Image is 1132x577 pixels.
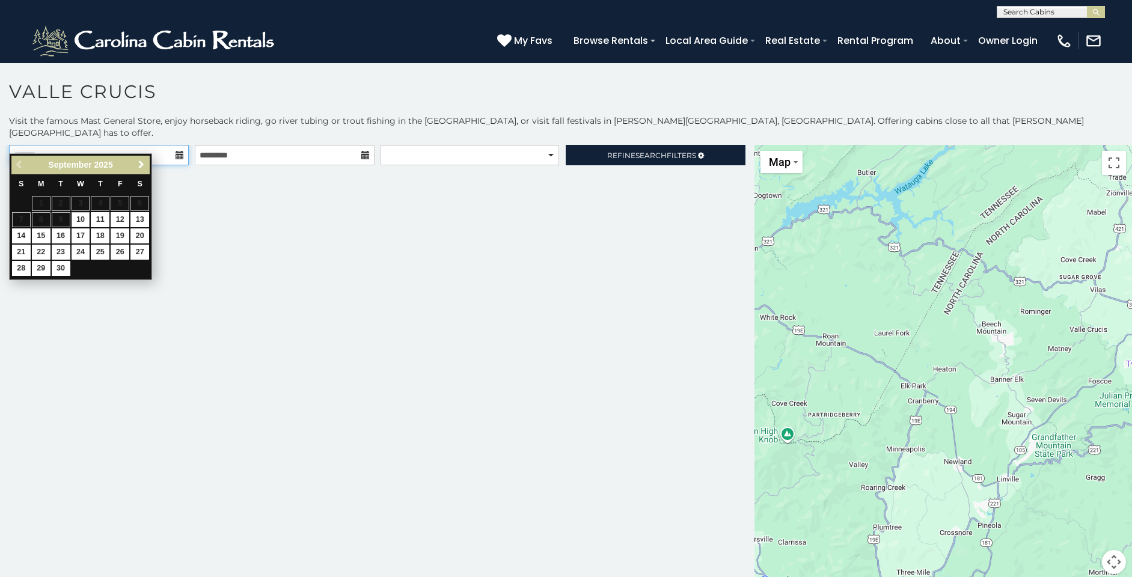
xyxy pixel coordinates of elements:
span: Next [136,160,146,169]
a: 28 [12,261,31,276]
a: 14 [12,228,31,243]
a: Rental Program [831,30,919,51]
img: White-1-2.png [30,23,280,59]
a: Real Estate [759,30,826,51]
span: Refine Filters [607,151,696,160]
a: 13 [130,212,149,227]
span: Monday [38,180,44,188]
a: Owner Login [972,30,1044,51]
button: Map camera controls [1102,550,1126,574]
span: My Favs [514,33,552,48]
a: 18 [91,228,109,243]
span: Friday [118,180,123,188]
span: Map [769,156,791,168]
a: 27 [130,245,149,260]
span: Wednesday [77,180,84,188]
a: 24 [72,245,90,260]
a: 12 [111,212,129,227]
a: 23 [52,245,70,260]
img: mail-regular-white.png [1085,32,1102,49]
button: Change map style [760,151,803,173]
a: Browse Rentals [568,30,654,51]
a: 20 [130,228,149,243]
a: 19 [111,228,129,243]
a: About [925,30,967,51]
a: 30 [52,261,70,276]
span: 2025 [94,160,113,169]
span: Thursday [98,180,103,188]
a: 25 [91,245,109,260]
a: 29 [32,261,50,276]
a: 16 [52,228,70,243]
a: 10 [72,212,90,227]
a: RefineSearchFilters [566,145,745,165]
span: Tuesday [58,180,63,188]
a: 11 [91,212,109,227]
button: Toggle fullscreen view [1102,151,1126,175]
span: Sunday [19,180,23,188]
span: September [48,160,91,169]
a: 17 [72,228,90,243]
img: phone-regular-white.png [1056,32,1072,49]
a: Local Area Guide [659,30,754,51]
a: 22 [32,245,50,260]
span: Saturday [138,180,142,188]
a: 21 [12,245,31,260]
span: Search [635,151,667,160]
a: 26 [111,245,129,260]
a: Next [133,157,148,172]
a: 15 [32,228,50,243]
a: My Favs [497,33,555,49]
